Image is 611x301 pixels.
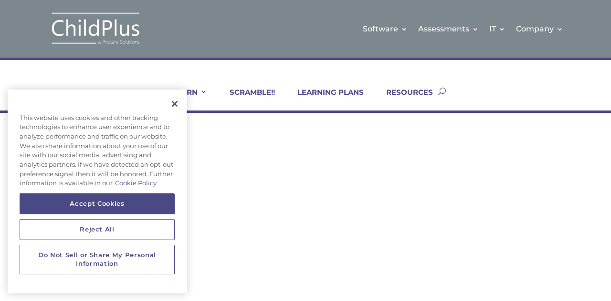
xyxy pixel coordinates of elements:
[374,88,433,110] a: RESOURCES
[516,10,563,48] a: Company
[363,10,408,48] a: Software
[115,180,157,187] a: More information about your privacy, opens in a new tab
[160,88,207,110] a: LEARN
[8,109,187,193] div: This website uses cookies and other tracking technologies to enhance user experience and to analy...
[489,10,506,48] a: IT
[8,90,187,293] div: Cookie banner
[164,93,185,114] button: Close
[218,88,275,110] a: SCRAMBLE!!
[20,219,175,240] button: Reject All
[20,245,175,275] button: Do Not Sell or Share My Personal Information
[418,10,479,48] a: Assessments
[285,88,364,110] a: LEARNING PLANS
[8,90,187,293] div: Privacy
[20,193,175,214] button: Accept Cookies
